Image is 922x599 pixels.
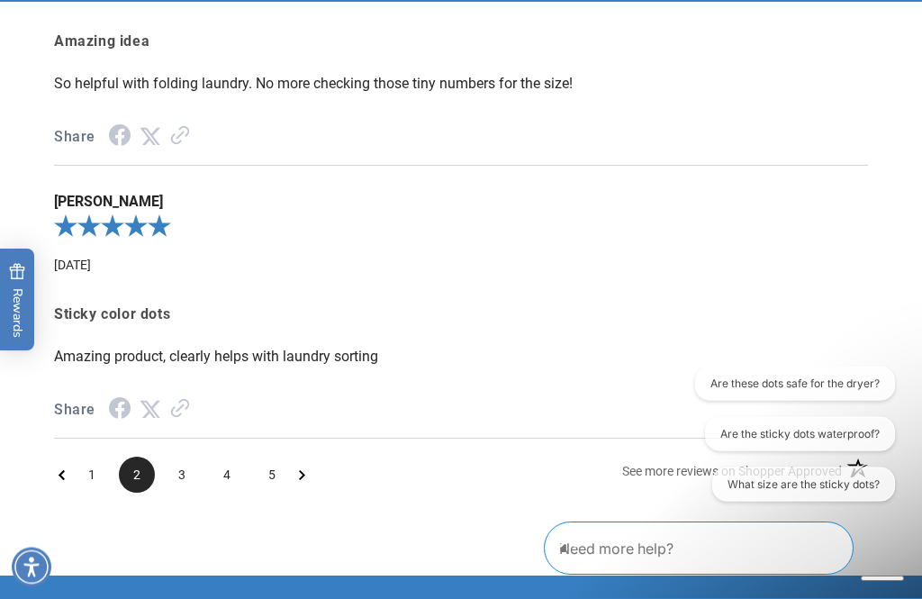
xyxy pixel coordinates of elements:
p: Amazing product, clearly helps with laundry sorting [54,348,868,367]
a: Twitter Share - open in a new tab [140,402,161,419]
span: Share [54,398,95,424]
a: Twitter Share - open in a new tab [140,129,161,146]
span: Date [54,259,91,273]
iframe: Gorgias Floating Chat [544,514,904,581]
iframe: Sign Up via Text for Offers [14,455,228,509]
span: Next Page [299,458,305,494]
li: Page 5 [254,458,290,494]
a: Link to review on the Shopper Approved Certificate. Opens in a new tab [170,402,190,419]
span: Sticky color dots [54,303,868,329]
span: Amazing idea [54,30,868,56]
span: [PERSON_NAME] [54,194,868,212]
a: Facebook Share - open in a new tab [109,130,131,147]
span: 5 [254,458,290,494]
a: Facebook Share - open in a new tab [109,403,131,420]
span: Rewards [9,263,26,338]
span: See more reviews on Shopper Approved [622,465,842,479]
a: See more reviews on Shopper Approved: Opens in a new tab [622,458,842,493]
iframe: Gorgias live chat conversation starters [671,367,904,518]
div: Accessibility Menu [12,548,51,587]
a: Link to review on the Shopper Approved Certificate. Opens in a new tab [170,129,190,146]
div: 5.0-star overall rating [54,212,868,248]
span: Share [54,125,95,151]
p: So helpful with folding laundry. No more checking those tiny numbers for the size! [54,75,868,94]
